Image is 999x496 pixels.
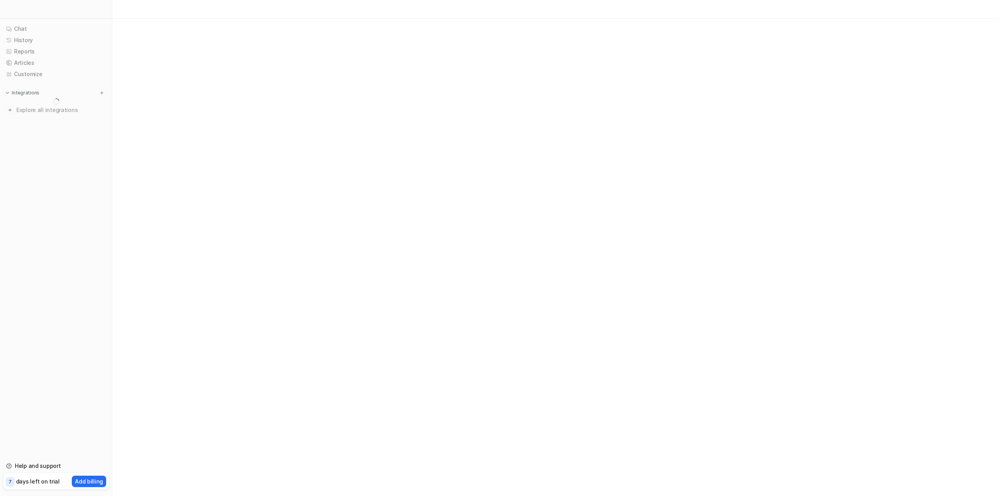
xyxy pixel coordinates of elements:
[6,106,14,114] img: explore all integrations
[9,478,12,485] p: 7
[12,90,39,96] p: Integrations
[5,90,10,96] img: expand menu
[75,477,103,485] p: Add billing
[3,105,109,116] a: Explore all integrations
[3,35,109,46] a: History
[99,90,105,96] img: menu_add.svg
[72,476,106,487] button: Add billing
[16,104,106,116] span: Explore all integrations
[16,477,60,485] p: days left on trial
[3,23,109,34] a: Chat
[3,57,109,68] a: Articles
[3,69,109,80] a: Customize
[3,89,42,97] button: Integrations
[3,46,109,57] a: Reports
[3,460,109,471] a: Help and support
